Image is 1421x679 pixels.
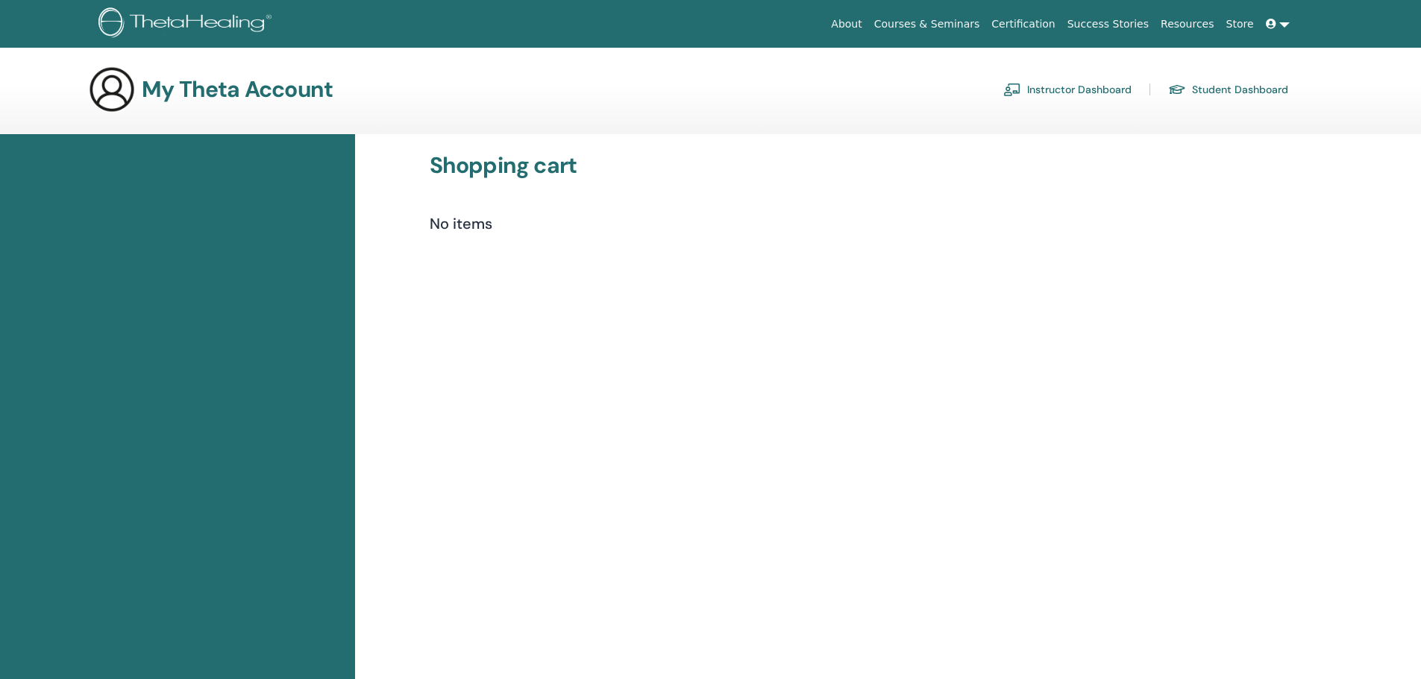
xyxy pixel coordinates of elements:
a: Courses & Seminars [868,10,986,38]
h3: Shopping cart [430,152,1267,179]
img: logo.png [98,7,277,41]
h4: No items [430,215,1267,233]
a: Resources [1155,10,1220,38]
a: Store [1220,10,1260,38]
a: Certification [985,10,1061,38]
img: generic-user-icon.jpg [88,66,136,113]
img: chalkboard-teacher.svg [1003,83,1021,96]
h3: My Theta Account [142,76,333,103]
a: Instructor Dashboard [1003,78,1132,101]
a: Success Stories [1061,10,1155,38]
a: Student Dashboard [1168,78,1288,101]
img: graduation-cap.svg [1168,83,1186,96]
a: About [825,10,868,38]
